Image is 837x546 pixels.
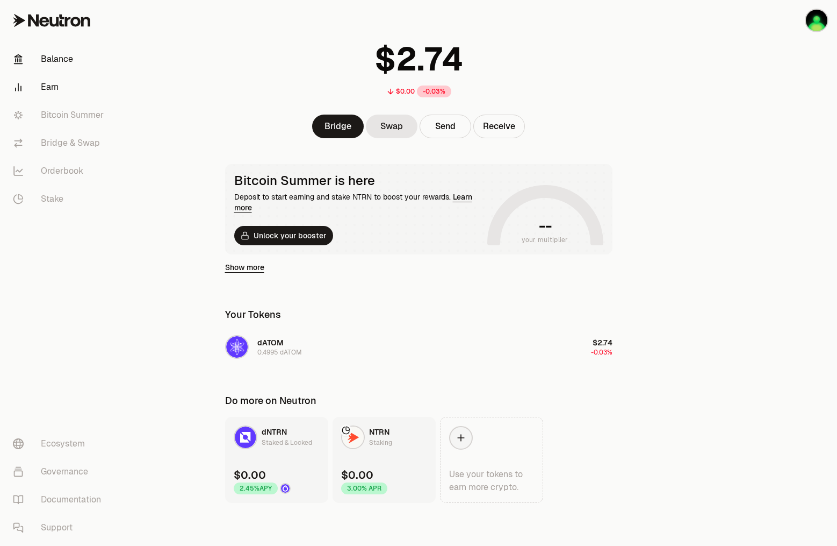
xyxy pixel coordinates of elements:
[225,307,281,322] div: Your Tokens
[234,173,483,188] div: Bitcoin Summer is here
[262,437,312,448] div: Staked & Locked
[366,115,417,138] a: Swap
[4,514,116,542] a: Support
[4,101,116,129] a: Bitcoin Summer
[234,192,483,213] div: Deposit to start earning and stake NTRN to boost your rewards.
[342,427,364,448] img: NTRN Logo
[449,468,534,494] div: Use your tokens to earn more crypto.
[281,484,290,493] img: Drop
[539,217,551,235] h1: --
[396,87,415,96] div: $0.00
[234,226,333,245] button: Unlock your booster
[593,338,612,348] span: $2.74
[257,338,284,348] span: dATOM
[235,427,256,448] img: dNTRN Logo
[333,417,436,503] a: NTRN LogoNTRNStaking$0.003.00% APR
[219,331,619,363] button: dATOM LogodATOM0.4995 dATOM$2.74-0.03%
[234,483,278,494] div: 2.45% APY
[4,458,116,486] a: Governance
[4,157,116,185] a: Orderbook
[806,10,827,31] img: jushiung171
[420,115,471,138] button: Send
[440,417,543,503] a: Use your tokens to earn more crypto.
[341,467,373,483] div: $0.00
[369,437,392,448] div: Staking
[4,73,116,101] a: Earn
[522,235,568,245] span: your multiplier
[417,86,451,97] div: -0.03%
[262,427,287,437] span: dNTRN
[4,430,116,458] a: Ecosystem
[369,427,389,437] span: NTRN
[312,115,364,138] a: Bridge
[4,486,116,514] a: Documentation
[4,185,116,213] a: Stake
[257,348,302,357] div: 0.4995 dATOM
[341,483,387,494] div: 3.00% APR
[225,393,316,408] div: Do more on Neutron
[473,115,525,138] button: Receive
[225,417,328,503] a: dNTRN LogodNTRNStaked & Locked$0.002.45%APYDrop
[234,467,266,483] div: $0.00
[225,262,264,273] a: Show more
[226,336,248,358] img: dATOM Logo
[591,348,612,357] span: -0.03%
[4,129,116,157] a: Bridge & Swap
[4,45,116,73] a: Balance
